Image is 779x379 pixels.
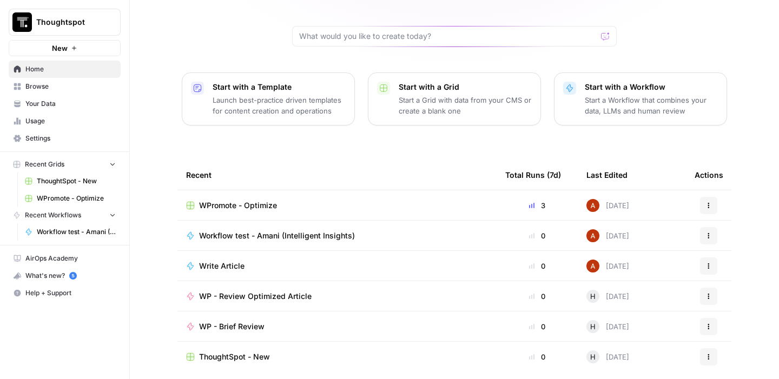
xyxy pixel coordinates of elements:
span: New [52,43,68,54]
span: ThoughtSpot - New [37,176,116,186]
a: WP - Review Optimized Article [186,291,488,302]
a: AirOps Academy [9,250,121,267]
a: WP - Brief Review [186,321,488,332]
span: WP - Review Optimized Article [199,291,312,302]
a: Write Article [186,261,488,271]
span: Your Data [25,99,116,109]
a: Workflow test - Amani (Intelligent Insights) [20,223,121,241]
a: WPromote - Optimize [20,190,121,207]
text: 5 [71,273,74,278]
div: What's new? [9,268,120,284]
div: 0 [505,321,569,332]
p: Start a Workflow that combines your data, LLMs and human review [585,95,718,116]
p: Launch best-practice driven templates for content creation and operations [213,95,346,116]
span: Usage [25,116,116,126]
img: Thoughtspot Logo [12,12,32,32]
button: Start with a WorkflowStart a Workflow that combines your data, LLMs and human review [554,72,727,125]
div: Actions [695,160,723,190]
div: 0 [505,261,569,271]
span: Recent Grids [25,159,64,169]
button: Help + Support [9,284,121,302]
span: Home [25,64,116,74]
a: ThoughtSpot - New [20,172,121,190]
div: 0 [505,230,569,241]
span: ThoughtSpot - New [199,351,270,362]
span: Settings [25,134,116,143]
button: Recent Grids [9,156,121,172]
p: Start with a Template [213,82,346,92]
p: Start with a Grid [399,82,532,92]
span: Thoughtspot [36,17,102,28]
span: WP - Brief Review [199,321,265,332]
button: Start with a TemplateLaunch best-practice driven templates for content creation and operations [182,72,355,125]
div: [DATE] [586,350,629,363]
input: What would you like to create today? [299,31,597,42]
img: vrq4y4cr1c7o18g7bic8abpwgxlg [586,260,599,272]
img: vrq4y4cr1c7o18g7bic8abpwgxlg [586,229,599,242]
div: [DATE] [586,199,629,212]
span: Workflow test - Amani (Intelligent Insights) [37,227,116,237]
div: [DATE] [586,290,629,303]
div: 3 [505,200,569,211]
span: Workflow test - Amani (Intelligent Insights) [199,230,355,241]
button: Recent Workflows [9,207,121,223]
button: Workspace: Thoughtspot [9,9,121,36]
a: WPromote - Optimize [186,200,488,211]
div: [DATE] [586,260,629,272]
a: Usage [9,112,121,130]
a: Browse [9,78,121,95]
div: 0 [505,351,569,362]
a: 5 [69,272,77,280]
span: H [590,321,596,332]
div: [DATE] [586,229,629,242]
span: H [590,351,596,362]
div: Total Runs (7d) [505,160,561,190]
div: [DATE] [586,320,629,333]
a: Home [9,61,121,78]
p: Start with a Workflow [585,82,718,92]
a: ThoughtSpot - New [186,351,488,362]
span: AirOps Academy [25,254,116,263]
a: Your Data [9,95,121,112]
button: What's new? 5 [9,267,121,284]
span: Write Article [199,261,245,271]
div: Last Edited [586,160,628,190]
span: H [590,291,596,302]
span: Help + Support [25,288,116,298]
p: Start a Grid with data from your CMS or create a blank one [399,95,532,116]
span: Browse [25,82,116,91]
div: Recent [186,160,488,190]
a: Workflow test - Amani (Intelligent Insights) [186,230,488,241]
span: WPromote - Optimize [37,194,116,203]
span: WPromote - Optimize [199,200,277,211]
div: 0 [505,291,569,302]
button: Start with a GridStart a Grid with data from your CMS or create a blank one [368,72,541,125]
span: Recent Workflows [25,210,81,220]
img: vrq4y4cr1c7o18g7bic8abpwgxlg [586,199,599,212]
a: Settings [9,130,121,147]
button: New [9,40,121,56]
